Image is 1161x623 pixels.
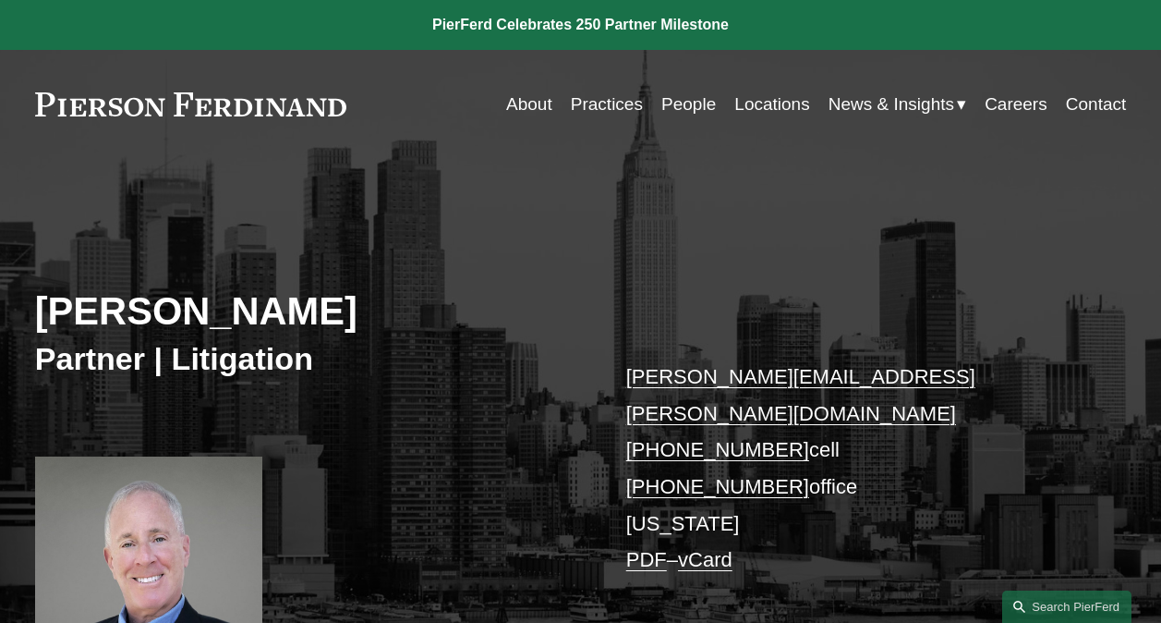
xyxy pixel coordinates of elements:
[35,288,581,335] h2: [PERSON_NAME]
[734,87,809,122] a: Locations
[506,87,552,122] a: About
[626,438,809,461] a: [PHONE_NUMBER]
[678,548,732,571] a: vCard
[626,548,667,571] a: PDF
[661,87,716,122] a: People
[626,365,975,425] a: [PERSON_NAME][EMAIL_ADDRESS][PERSON_NAME][DOMAIN_NAME]
[828,89,954,120] span: News & Insights
[626,359,1081,579] p: cell office [US_STATE] –
[571,87,643,122] a: Practices
[626,475,809,498] a: [PHONE_NUMBER]
[1066,87,1126,122] a: Contact
[1002,591,1131,623] a: Search this site
[35,339,581,378] h3: Partner | Litigation
[985,87,1047,122] a: Careers
[828,87,966,122] a: folder dropdown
